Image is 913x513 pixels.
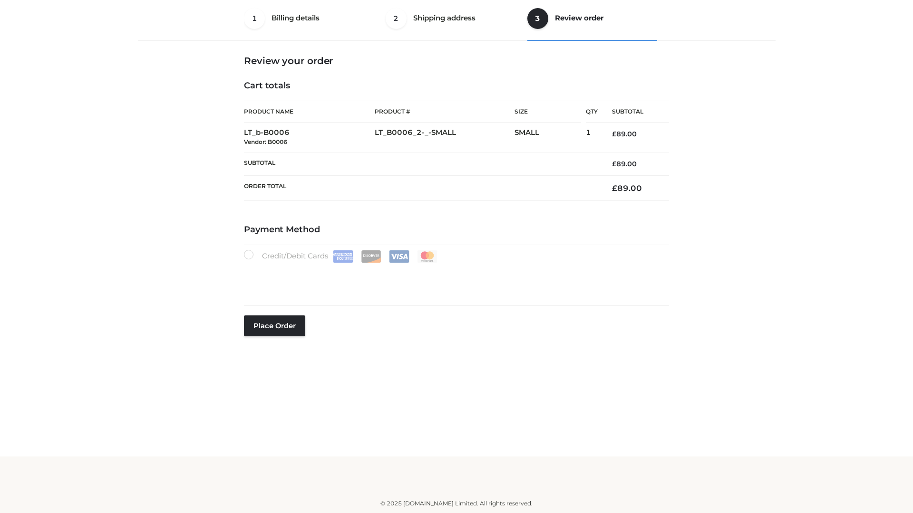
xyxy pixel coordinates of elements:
th: Subtotal [244,152,598,175]
iframe: Secure payment input frame [242,261,667,295]
th: Product Name [244,101,375,123]
h4: Payment Method [244,225,669,235]
span: £ [612,130,616,138]
bdi: 89.00 [612,130,637,138]
td: SMALL [515,123,586,152]
bdi: 89.00 [612,160,637,168]
th: Qty [586,101,598,123]
img: Visa [389,250,409,263]
span: £ [612,183,617,193]
span: £ [612,160,616,168]
bdi: 89.00 [612,183,642,193]
td: LT_B0006_2-_-SMALL [375,123,515,152]
th: Product # [375,101,515,123]
img: Discover [361,250,381,263]
button: Place order [244,315,305,336]
small: Vendor: B0006 [244,138,287,145]
th: Order Total [244,176,598,201]
h3: Review your order [244,55,669,66]
label: Credit/Debit Cards [244,250,438,263]
th: Subtotal [598,101,669,123]
img: Mastercard [417,250,437,263]
img: Amex [333,250,353,263]
th: Size [515,101,581,123]
div: © 2025 [DOMAIN_NAME] Limited. All rights reserved. [141,499,772,508]
td: 1 [586,123,598,152]
h4: Cart totals [244,81,669,91]
td: LT_b-B0006 [244,123,375,152]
